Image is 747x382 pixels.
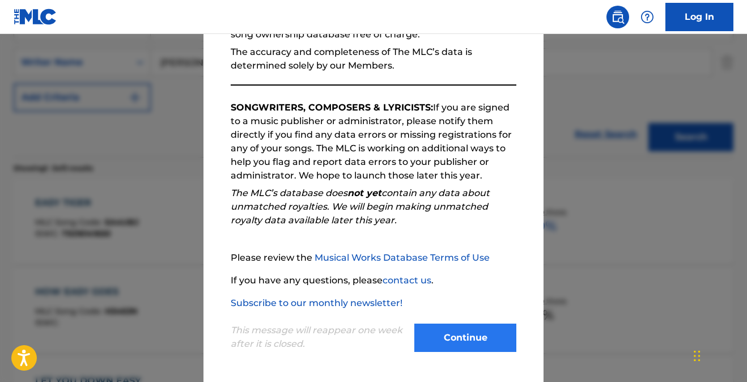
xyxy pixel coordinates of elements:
[231,274,516,287] p: If you have any questions, please .
[231,102,433,113] strong: SONGWRITERS, COMPOSERS & LYRICISTS:
[231,188,490,226] em: The MLC’s database does contain any data about unmatched royalties. We will begin making unmatche...
[640,10,654,24] img: help
[606,6,629,28] a: Public Search
[611,10,625,24] img: search
[231,101,516,182] p: If you are signed to a music publisher or administrator, please notify them directly if you find ...
[636,6,659,28] div: Help
[231,324,408,351] p: This message will reappear one week after it is closed.
[414,324,516,352] button: Continue
[690,328,747,382] iframe: Chat Widget
[231,298,402,308] a: Subscribe to our monthly newsletter!
[383,275,431,286] a: contact us
[347,188,381,198] strong: not yet
[315,252,490,263] a: Musical Works Database Terms of Use
[231,251,516,265] p: Please review the
[14,9,57,25] img: MLC Logo
[665,3,733,31] a: Log In
[694,339,701,373] div: Drag
[231,45,516,73] p: The accuracy and completeness of The MLC’s data is determined solely by our Members.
